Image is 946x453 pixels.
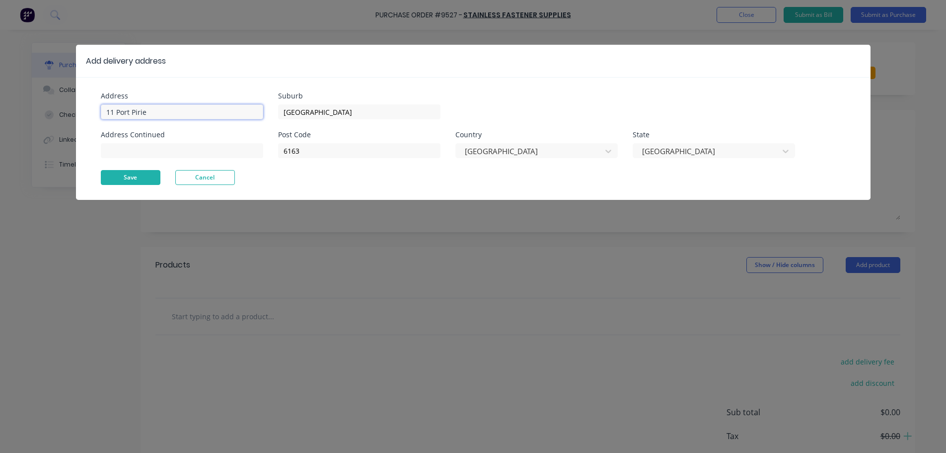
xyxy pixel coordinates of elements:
[175,170,235,185] button: Cancel
[278,131,440,138] div: Post Code
[86,55,166,67] div: Add delivery address
[101,170,160,185] button: Save
[101,92,263,99] div: Address
[278,92,440,99] div: Suburb
[101,131,263,138] div: Address Continued
[455,131,618,138] div: Country
[633,131,795,138] div: State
